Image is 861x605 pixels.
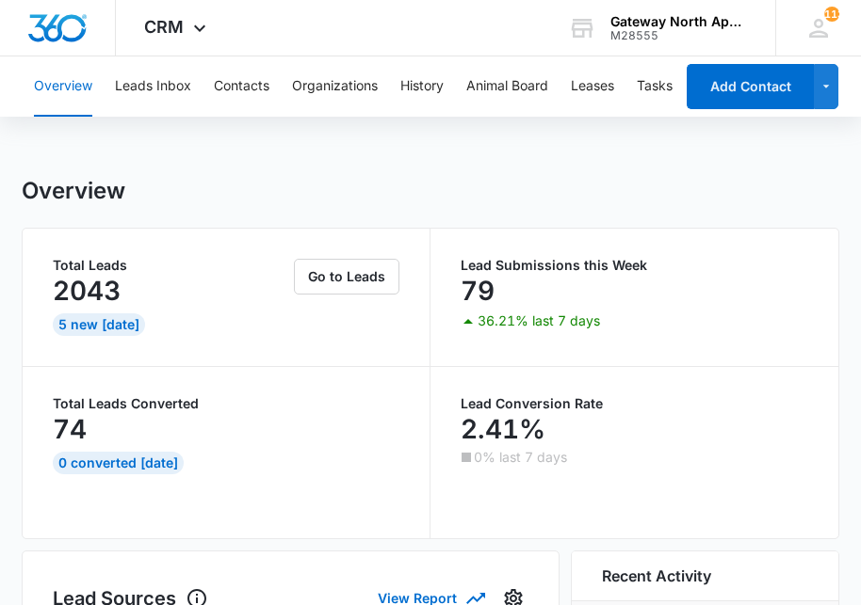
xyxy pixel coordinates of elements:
[687,64,814,109] button: Add Contact
[53,259,290,272] p: Total Leads
[824,7,839,22] span: 113
[22,177,125,205] h1: Overview
[610,29,748,42] div: account id
[824,7,839,22] div: notifications count
[474,451,567,464] p: 0% last 7 days
[461,397,808,410] p: Lead Conversion Rate
[461,259,808,272] p: Lead Submissions this Week
[461,276,495,306] p: 79
[214,56,269,117] button: Contacts
[294,259,399,295] button: Go to Leads
[53,414,87,444] p: 74
[294,268,399,284] a: Go to Leads
[400,56,444,117] button: History
[461,414,545,444] p: 2.41%
[53,313,145,336] div: 5 New [DATE]
[53,397,399,410] p: Total Leads Converted
[34,56,92,117] button: Overview
[53,276,121,306] p: 2043
[466,56,548,117] button: Animal Board
[292,56,378,117] button: Organizations
[115,56,191,117] button: Leads Inbox
[602,565,711,587] h6: Recent Activity
[53,452,184,474] div: 0 Converted [DATE]
[571,56,614,117] button: Leases
[610,14,748,29] div: account name
[144,17,184,37] span: CRM
[637,56,673,117] button: Tasks
[478,314,600,327] p: 36.21% last 7 days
